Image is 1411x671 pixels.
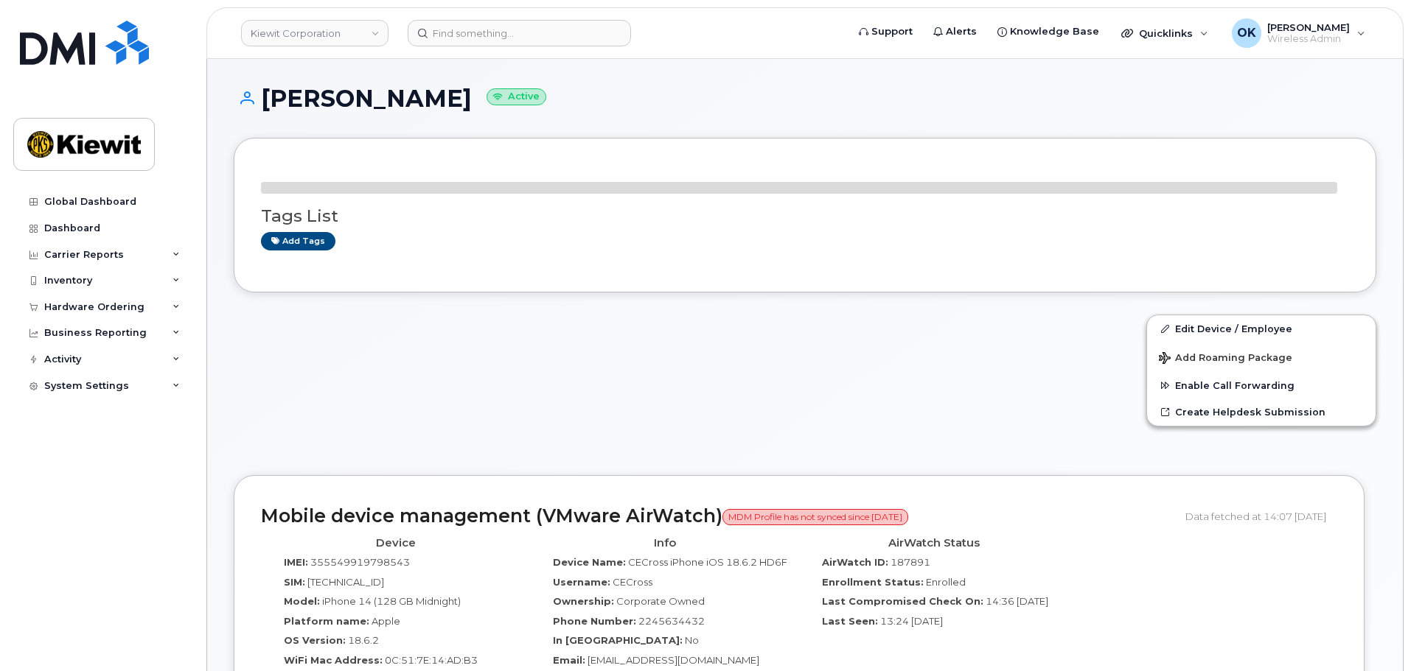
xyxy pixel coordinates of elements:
[1185,502,1337,530] div: Data fetched at 14:07 [DATE]
[348,634,379,646] span: 18.6.2
[1159,352,1292,366] span: Add Roaming Package
[1147,342,1376,372] button: Add Roaming Package
[986,595,1048,607] span: 14:36 [DATE]
[822,575,924,589] label: Enrollment Status:
[261,207,1349,225] h3: Tags List
[588,654,759,666] span: [EMAIL_ADDRESS][DOMAIN_NAME]
[487,88,546,105] small: Active
[628,556,787,568] span: CECross iPhone iOS 18.6.2 HD6F
[284,594,320,608] label: Model:
[272,537,519,549] h4: Device
[284,614,369,628] label: Platform name:
[310,556,410,568] span: 355549919798543
[284,653,383,667] label: WiFi Mac Address:
[553,575,610,589] label: Username:
[553,594,614,608] label: Ownership:
[553,555,626,569] label: Device Name:
[822,555,888,569] label: AirWatch ID:
[541,537,788,549] h4: Info
[926,576,966,588] span: Enrolled
[880,615,943,627] span: 13:24 [DATE]
[372,615,400,627] span: Apple
[261,232,335,250] a: Add tags
[553,633,683,647] label: In [GEOGRAPHIC_DATA]:
[1147,372,1376,398] button: Enable Call Forwarding
[322,595,461,607] span: iPhone 14 (128 GB Midnight)
[891,556,930,568] span: 187891
[284,633,346,647] label: OS Version:
[553,614,636,628] label: Phone Number:
[553,653,585,667] label: Email:
[822,614,878,628] label: Last Seen:
[307,576,384,588] span: [TECHNICAL_ID]
[1147,315,1376,342] a: Edit Device / Employee
[822,594,983,608] label: Last Compromised Check On:
[638,615,705,627] span: 2245634432
[234,85,1376,111] h1: [PERSON_NAME]
[385,654,478,666] span: 0C:51:7E:14:AD:B3
[261,506,1174,527] h2: Mobile device management (VMware AirWatch)
[1147,398,1376,425] a: Create Helpdesk Submission
[685,634,699,646] span: No
[810,537,1057,549] h4: AirWatch Status
[1175,380,1295,391] span: Enable Call Forwarding
[613,576,652,588] span: CECross
[722,509,908,525] span: MDM Profile has not synced since [DATE]
[284,575,305,589] label: SIM:
[616,595,705,607] span: Corporate Owned
[284,555,308,569] label: IMEI:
